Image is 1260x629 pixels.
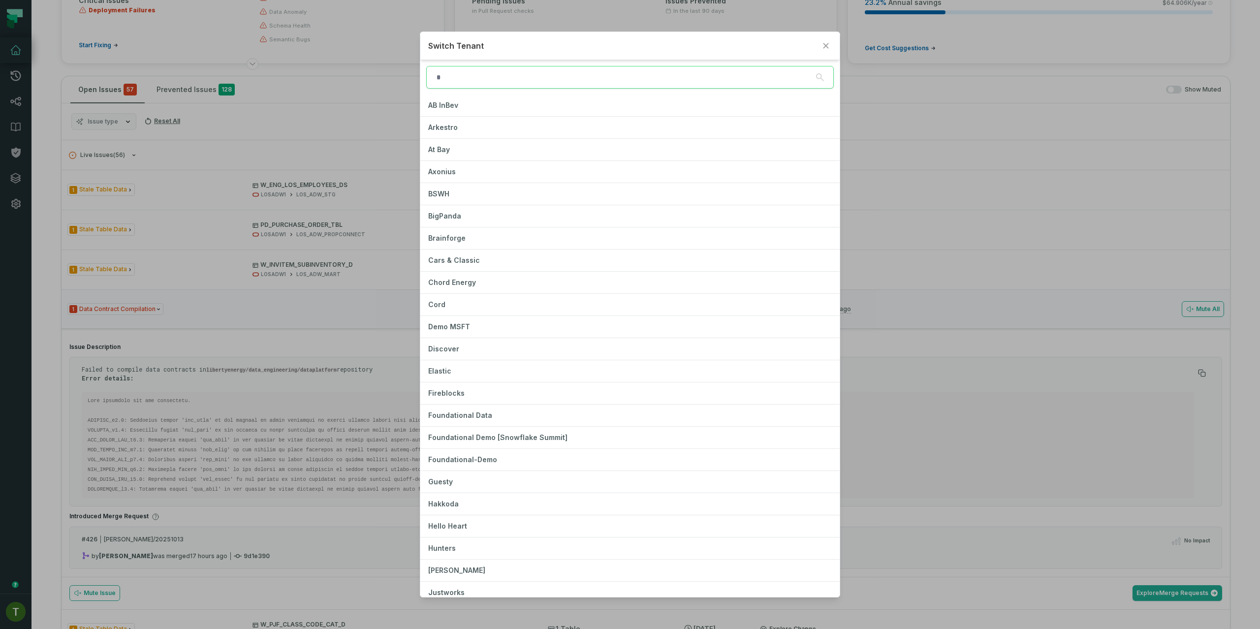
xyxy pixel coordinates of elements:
button: Demo MSFT [420,316,839,338]
span: Guesty [428,477,453,486]
span: AB InBev [428,101,458,109]
span: Hello Heart [428,522,467,530]
button: Foundational Demo [Snowflake Summit] [420,427,839,448]
button: Foundational Data [420,405,839,426]
button: Cord [420,294,839,315]
span: Demo MSFT [428,322,470,331]
span: At Bay [428,145,450,154]
span: [PERSON_NAME] [428,566,485,574]
button: Chord Energy [420,272,839,293]
span: Fireblocks [428,389,465,397]
span: Elastic [428,367,451,375]
button: Guesty [420,471,839,493]
span: Cars & Classic [428,256,480,264]
span: Arkestro [428,123,458,131]
button: Hakkoda [420,493,839,515]
button: Hunters [420,537,839,559]
span: Hakkoda [428,500,459,508]
button: Close [820,40,832,52]
button: Hello Heart [420,515,839,537]
span: Foundational Data [428,411,492,419]
button: Elastic [420,360,839,382]
button: AB InBev [420,94,839,116]
button: BigPanda [420,205,839,227]
button: Justworks [420,582,839,603]
span: Brainforge [428,234,466,242]
button: BSWH [420,183,839,205]
span: Axonius [428,167,456,176]
button: At Bay [420,139,839,160]
button: [PERSON_NAME] [420,560,839,581]
button: Discover [420,338,839,360]
span: Foundational Demo [Snowflake Summit] [428,433,567,441]
span: Hunters [428,544,456,552]
h2: Switch Tenant [428,40,816,52]
button: Arkestro [420,117,839,138]
span: BigPanda [428,212,461,220]
button: Fireblocks [420,382,839,404]
button: Brainforge [420,227,839,249]
span: Chord Energy [428,278,476,286]
span: Discover [428,345,459,353]
button: Foundational-Demo [420,449,839,471]
span: Foundational-Demo [428,455,497,464]
button: Cars & Classic [420,250,839,271]
button: Axonius [420,161,839,183]
span: BSWH [428,189,449,198]
span: Cord [428,300,445,309]
span: Justworks [428,588,465,597]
